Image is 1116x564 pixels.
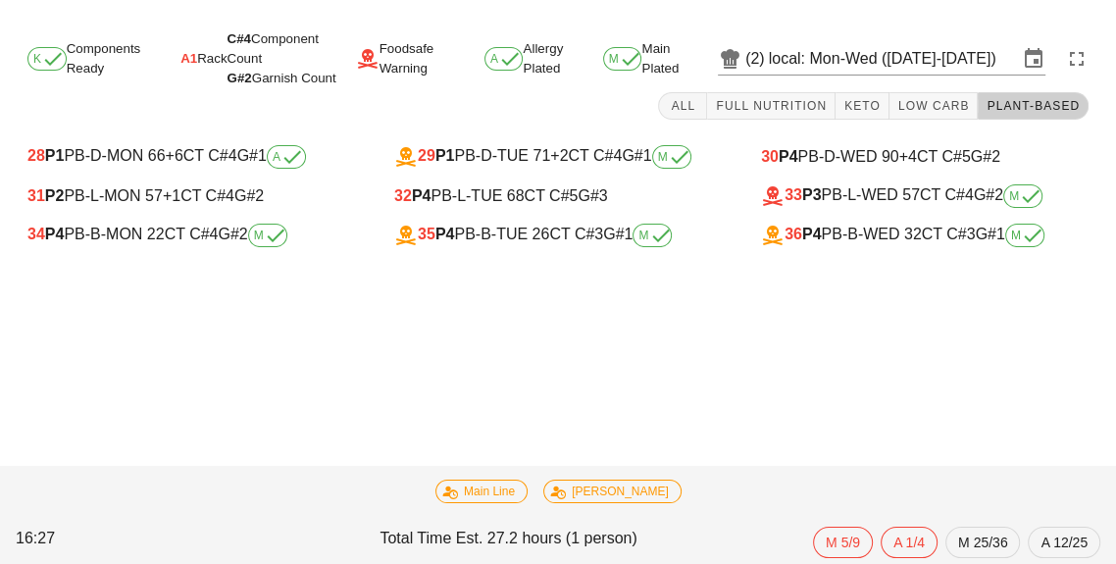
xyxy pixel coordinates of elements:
[273,151,300,163] span: A
[658,92,707,120] button: All
[394,187,722,205] div: PB-L-TUE 68 CT C#5
[550,147,568,164] span: +2
[45,226,65,242] b: P4
[27,224,355,247] div: PB-B-MON 22 CT C#4
[836,92,889,120] button: Keto
[448,481,515,502] span: Main Line
[1011,230,1039,241] span: M
[779,148,798,165] b: P4
[658,151,685,163] span: M
[975,226,1004,242] span: G#1
[603,226,633,242] span: G#1
[609,53,636,65] span: M
[897,99,970,113] span: Low Carb
[745,49,769,69] div: (2)
[45,187,65,204] b: P2
[254,230,281,241] span: M
[802,186,822,203] b: P3
[12,35,1104,82] div: Components Ready Rack Foodsafe Warning Allergy Plated Main Plated
[27,147,45,164] span: 28
[234,187,264,204] span: G#2
[27,187,45,204] span: 31
[435,226,455,242] b: P4
[412,187,431,204] b: P4
[843,99,881,113] span: Keto
[893,528,925,557] span: A 1/4
[490,53,518,65] span: A
[394,145,722,169] div: PB-D-TUE 71 CT C#4
[237,147,267,164] span: G#1
[638,230,666,241] span: M
[180,49,197,69] span: A1
[761,184,1089,208] div: PB-L-WED 57 CT C#4
[435,147,455,164] b: P1
[622,147,651,164] span: G#1
[418,147,435,164] span: 29
[418,226,435,242] span: 35
[556,481,669,502] span: [PERSON_NAME]
[1009,190,1037,202] span: M
[971,148,1000,165] span: G#2
[228,29,356,88] div: Component Count Garnish Count
[986,99,1080,113] span: Plant-Based
[394,187,412,204] span: 32
[27,187,355,205] div: PB-L-MON 57 CT C#4
[761,148,1089,166] div: PB-D-WED 90 CT C#5
[899,148,917,165] span: +4
[974,186,1003,203] span: G#2
[12,523,376,562] div: 16:27
[761,224,1089,247] div: PB-B-WED 32 CT C#3
[761,148,779,165] span: 30
[785,186,802,203] span: 33
[826,528,860,557] span: M 5/9
[163,187,180,204] span: +1
[394,224,722,247] div: PB-B-TUE 26 CT C#3
[218,226,247,242] span: G#2
[707,92,836,120] button: Full Nutrition
[33,53,61,65] span: K
[578,187,607,204] span: G#3
[958,528,1008,557] span: M 25/36
[667,99,698,113] span: All
[376,523,739,562] div: Total Time Est. 27.2 hours (1 person)
[166,147,183,164] span: +6
[802,226,822,242] b: P4
[27,145,355,169] div: PB-D-MON 66 CT C#4
[978,92,1089,120] button: Plant-Based
[45,147,65,164] b: P1
[228,31,251,46] span: C#4
[715,99,827,113] span: Full Nutrition
[27,226,45,242] span: 34
[889,92,979,120] button: Low Carb
[228,71,252,85] span: G#2
[1040,528,1088,557] span: A 12/25
[785,226,802,242] span: 36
